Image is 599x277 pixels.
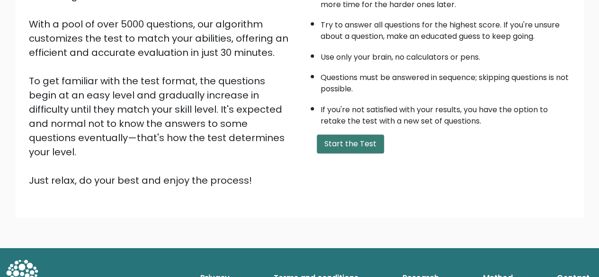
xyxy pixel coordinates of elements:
[321,99,571,127] li: If you're not satisfied with your results, you have the option to retake the test with a new set ...
[321,15,571,42] li: Try to answer all questions for the highest score. If you're unsure about a question, make an edu...
[321,67,571,95] li: Questions must be answered in sequence; skipping questions is not possible.
[321,47,571,63] li: Use only your brain, no calculators or pens.
[317,134,384,153] button: Start the Test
